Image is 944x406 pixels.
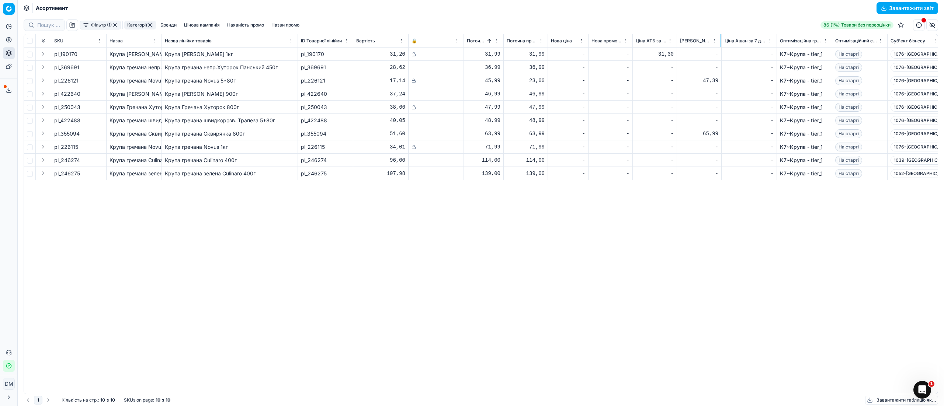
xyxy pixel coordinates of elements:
input: Пошук по SKU або назві [37,21,60,29]
div: Крупа [PERSON_NAME] 1кг [110,50,159,58]
div: - [725,104,774,111]
span: Поточна промо ціна [507,38,537,44]
div: 28,62 [356,64,405,71]
span: SKU [54,38,63,44]
div: - [636,170,674,177]
a: K7~Крупа - tier_1 [780,104,823,111]
button: Цінова кампанія [181,21,223,29]
span: pl_246275 [54,170,80,177]
nav: pagination [24,396,53,405]
span: [PERSON_NAME] за 7 днів [680,38,711,44]
span: SKUs on page : [124,397,154,403]
a: 86 (1%)Товари без переоцінки [820,21,893,29]
a: K7~Крупа - tier_1 [780,90,823,98]
button: Sorted by Поточна ціна ascending [486,37,493,45]
span: DM [3,378,14,389]
strong: 10 [100,397,105,403]
div: pl_369691 [301,64,350,71]
div: - [680,90,718,98]
div: - [551,130,585,137]
div: - [680,157,718,164]
div: 31,20 [356,50,405,58]
span: pl_226121 [54,77,79,84]
div: - [551,50,585,58]
span: На старті [835,76,862,85]
div: 71,99 [467,143,500,151]
div: 38,66 [356,104,405,111]
div: - [725,143,774,151]
div: pl_246275 [301,170,350,177]
div: 36,99 [507,64,545,71]
button: Expand [39,63,48,71]
button: 1 [34,396,42,405]
div: pl_190170 [301,50,350,58]
span: 🔒 [412,38,417,44]
button: Expand [39,102,48,111]
span: На старті [835,143,862,151]
div: Крупа гречана Culinaro 400г [165,157,295,164]
span: Кількість на стр. : [62,397,99,403]
span: Вартість [356,38,375,44]
span: Ціна Ашан за 7 днів [725,38,766,44]
button: Expand [39,49,48,58]
div: - [551,64,585,71]
strong: 10 [110,397,115,403]
span: pl_355094 [54,130,80,137]
button: Go to previous page [24,396,32,405]
div: 63,99 [467,130,500,137]
a: K7~Крупа - tier_1 [780,50,823,58]
button: Назви промо [268,21,302,29]
div: - [636,104,674,111]
div: - [591,90,629,98]
div: - [725,50,774,58]
div: - [551,77,585,84]
span: Оптимізаційний статус [835,38,877,44]
button: Наявність промо [224,21,267,29]
div: 47,99 [507,104,545,111]
div: Крупа гречана швидкорозв. Трапеза 5*80г [110,117,159,124]
button: Expand [39,169,48,178]
span: Оптимізаційна група [780,38,822,44]
span: На старті [835,50,862,59]
div: - [680,104,718,111]
span: На старті [835,169,862,178]
div: 107,98 [356,170,405,177]
div: - [591,50,629,58]
div: - [636,90,674,98]
a: K7~Крупа - tier_1 [780,143,823,151]
nav: breadcrumb [36,4,68,12]
div: Крупа гречана Novus 5*80г [165,77,295,84]
div: - [725,117,774,124]
div: 47,39 [680,77,718,84]
button: Expand all [39,36,48,45]
div: 48,99 [467,117,500,124]
button: Завантажити звіт [877,2,938,14]
div: 51,60 [356,130,405,137]
div: - [680,143,718,151]
a: K7~Крупа - tier_1 [780,170,823,177]
span: Поточна ціна [467,38,486,44]
button: Expand [39,142,48,151]
div: - [551,143,585,151]
button: Go to next page [44,396,53,405]
a: K7~Крупа - tier_1 [780,157,823,164]
span: pl_246274 [54,157,80,164]
div: pl_246274 [301,157,350,164]
div: - [725,130,774,137]
button: Бренди [157,21,180,29]
div: 46,99 [507,90,545,98]
strong: з [162,397,164,403]
div: 71,99 [507,143,545,151]
div: 63,99 [507,130,545,137]
div: Крупа гречана зелена Culinaro 400г [165,170,295,177]
div: - [591,157,629,164]
div: pl_355094 [301,130,350,137]
div: 37,24 [356,90,405,98]
a: K7~Крупа - tier_1 [780,64,823,71]
div: pl_250043 [301,104,350,111]
div: - [725,64,774,71]
div: Крупа гречана Novus 1кг [110,143,159,151]
span: Назва [110,38,123,44]
div: Крупа гречана непр.Хуторок Панський 450г [110,64,159,71]
div: - [591,77,629,84]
